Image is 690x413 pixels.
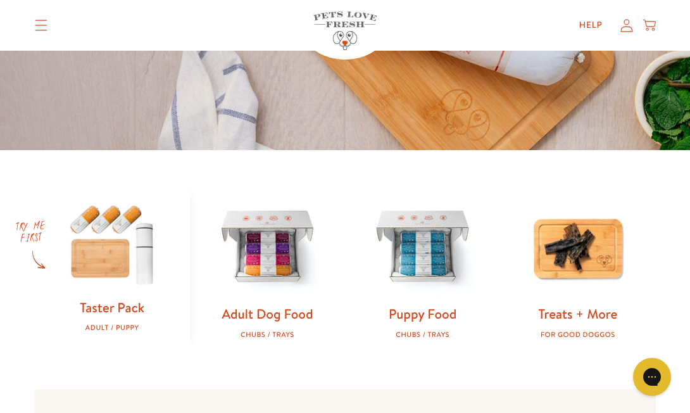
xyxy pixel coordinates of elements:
a: Treats + More [538,305,617,323]
a: Help [569,13,613,38]
a: Puppy Food [389,305,456,323]
summary: Translation missing: en.sections.header.menu [25,10,58,41]
div: Adult / Puppy [55,324,170,332]
iframe: Gorgias live chat messenger [627,353,677,400]
div: Chubs / Trays [365,331,480,339]
a: Adult Dog Food [222,305,313,323]
a: Taster Pack [80,298,144,317]
div: Chubs / Trays [210,331,325,339]
img: Pets Love Fresh [313,11,377,50]
div: For good doggos [520,331,635,339]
